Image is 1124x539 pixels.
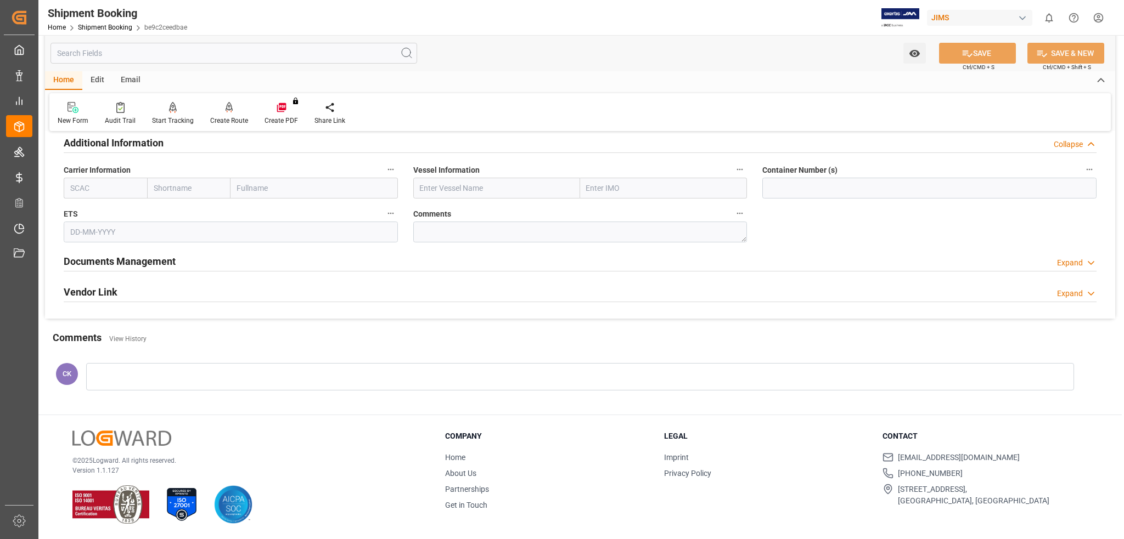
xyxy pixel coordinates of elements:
[64,135,164,150] h2: Additional Information
[64,222,398,242] input: DD-MM-YYYY
[413,178,580,198] input: Enter Vessel Name
[445,485,489,493] a: Partnerships
[898,484,1049,507] span: [STREET_ADDRESS], [GEOGRAPHIC_DATA], [GEOGRAPHIC_DATA]
[927,7,1037,28] button: JIMS
[903,43,926,64] button: open menu
[898,452,1020,463] span: [EMAIL_ADDRESS][DOMAIN_NAME]
[445,501,487,509] a: Get in Touch
[64,254,176,269] h2: Documents Management
[1037,5,1061,30] button: show 0 new notifications
[152,116,194,126] div: Start Tracking
[445,453,465,462] a: Home
[883,430,1088,442] h3: Contact
[664,453,689,462] a: Imprint
[1057,288,1083,299] div: Expand
[580,178,747,198] input: Enter IMO
[48,24,66,31] a: Home
[1027,43,1104,64] button: SAVE & NEW
[939,43,1016,64] button: SAVE
[1057,257,1083,269] div: Expand
[72,485,149,524] img: ISO 9001 & ISO 14001 Certification
[927,10,1032,26] div: JIMS
[82,71,113,90] div: Edit
[384,162,398,177] button: Carrier Information
[45,71,82,90] div: Home
[214,485,252,524] img: AICPA SOC
[210,116,248,126] div: Create Route
[113,71,149,90] div: Email
[162,485,201,524] img: ISO 27001 Certification
[445,430,650,442] h3: Company
[63,370,71,378] span: CK
[58,116,88,126] div: New Form
[53,330,102,345] h2: Comments
[50,43,417,64] input: Search Fields
[64,164,131,176] span: Carrier Information
[445,469,476,478] a: About Us
[64,285,117,299] h2: Vendor Link
[48,5,187,21] div: Shipment Booking
[78,24,132,31] a: Shipment Booking
[314,116,345,126] div: Share Link
[733,162,747,177] button: Vessel Information
[1061,5,1086,30] button: Help Center
[733,206,747,220] button: Comments
[72,456,418,466] p: © 2025 Logward. All rights reserved.
[1082,162,1097,177] button: Container Number (s)
[413,208,451,220] span: Comments
[72,430,171,446] img: Logward Logo
[664,469,711,478] a: Privacy Policy
[231,178,397,198] input: Fullname
[762,164,838,176] span: Container Number (s)
[963,63,994,71] span: Ctrl/CMD + S
[413,164,480,176] span: Vessel Information
[898,468,963,479] span: [PHONE_NUMBER]
[1054,139,1083,150] div: Collapse
[664,430,869,442] h3: Legal
[881,8,919,27] img: Exertis%20JAM%20-%20Email%20Logo.jpg_1722504956.jpg
[64,178,147,198] input: SCAC
[147,178,231,198] input: Shortname
[384,206,398,220] button: ETS
[105,116,136,126] div: Audit Trail
[109,335,147,343] a: View History
[64,208,78,220] span: ETS
[1043,63,1091,71] span: Ctrl/CMD + Shift + S
[72,466,418,475] p: Version 1.1.127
